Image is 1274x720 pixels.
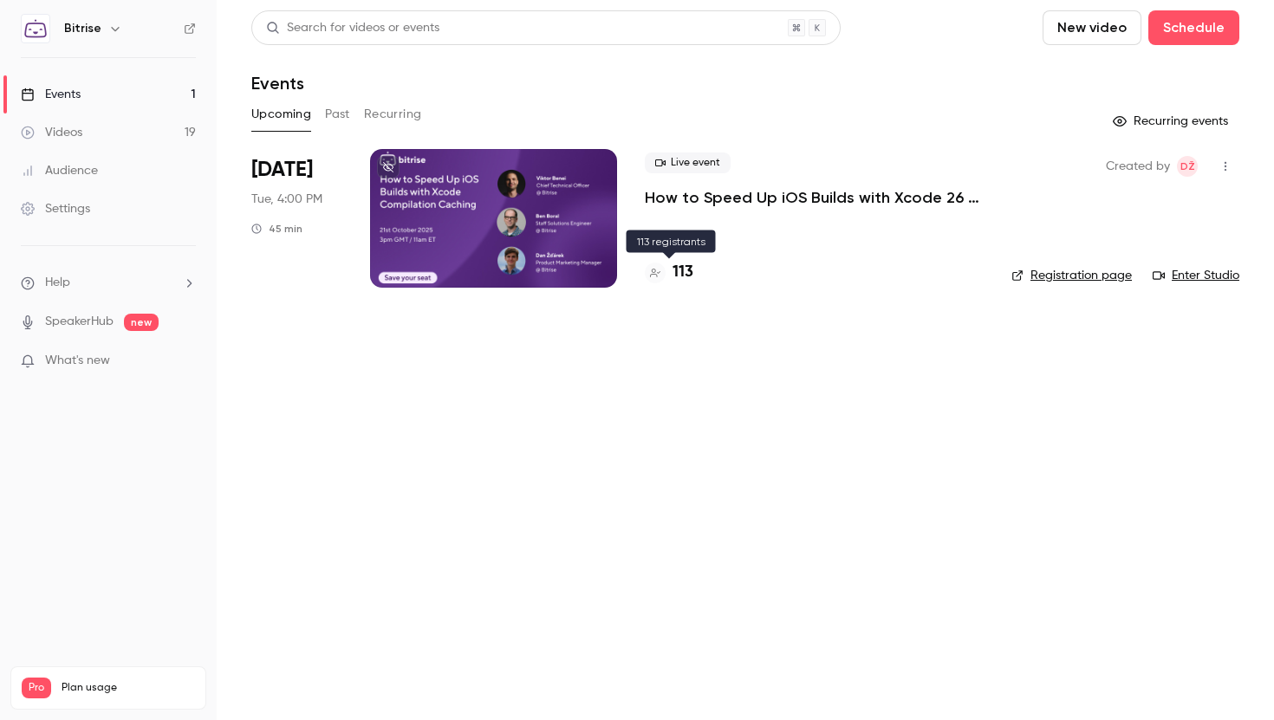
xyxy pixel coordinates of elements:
[21,162,98,179] div: Audience
[673,261,693,284] h4: 113
[1177,156,1198,177] span: Dan Žďárek
[251,101,311,128] button: Upcoming
[1043,10,1141,45] button: New video
[21,274,196,292] li: help-dropdown-opener
[645,187,984,208] a: How to Speed Up iOS Builds with Xcode 26 Compilation Caching
[124,314,159,331] span: new
[64,20,101,37] h6: Bitrise
[251,222,302,236] div: 45 min
[251,73,304,94] h1: Events
[21,86,81,103] div: Events
[1106,156,1170,177] span: Created by
[1011,267,1132,284] a: Registration page
[22,15,49,42] img: Bitrise
[251,156,313,184] span: [DATE]
[45,274,70,292] span: Help
[45,352,110,370] span: What's new
[22,678,51,698] span: Pro
[1180,156,1195,177] span: DŽ
[325,101,350,128] button: Past
[21,124,82,141] div: Videos
[45,313,114,331] a: SpeakerHub
[364,101,422,128] button: Recurring
[251,149,342,288] div: Oct 21 Tue, 3:00 PM (Europe/London)
[175,354,196,369] iframe: Noticeable Trigger
[645,261,693,284] a: 113
[251,191,322,208] span: Tue, 4:00 PM
[266,19,439,37] div: Search for videos or events
[1105,107,1239,135] button: Recurring events
[1153,267,1239,284] a: Enter Studio
[645,152,731,173] span: Live event
[1148,10,1239,45] button: Schedule
[62,681,195,695] span: Plan usage
[21,200,90,217] div: Settings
